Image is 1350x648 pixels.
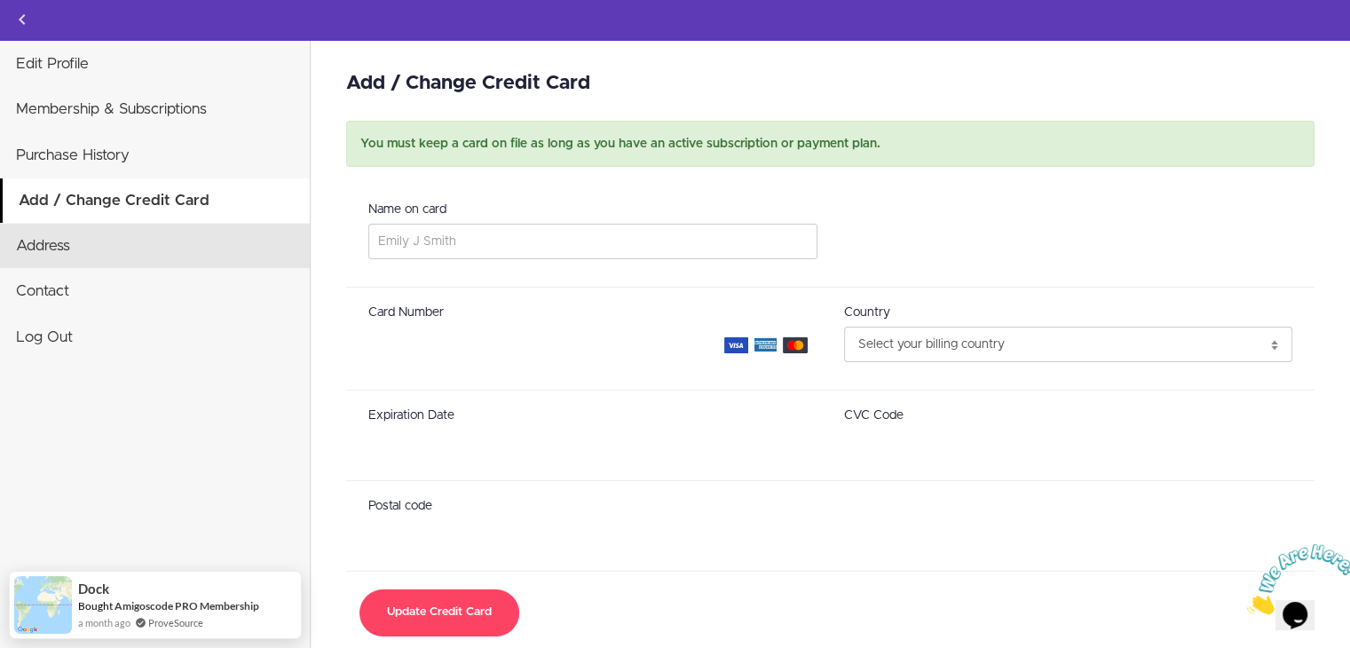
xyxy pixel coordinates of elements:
[1240,537,1350,621] iframe: chat widget
[844,303,890,322] label: Country
[359,589,519,636] button: Update Credit Card
[148,615,203,630] a: ProveSource
[78,581,109,597] span: Dock
[368,224,817,259] input: Emily J Smith
[12,9,33,30] svg: Back to courses
[368,496,432,516] label: Postal code
[368,200,446,219] label: Name on card
[844,406,904,425] label: CVC Code
[368,303,444,322] label: Card Number
[368,520,817,556] iframe: Secure postal code input frame
[3,178,310,223] a: Add / Change Credit Card
[844,430,1293,465] iframe: Secure CVC input frame
[14,576,72,634] img: provesource social proof notification image
[368,327,817,362] iframe: Secure card number input frame
[360,138,880,150] span: You must keep a card on file as long as you have an active subscription or payment plan.
[78,599,113,612] span: Bought
[7,7,117,77] img: Chat attention grabber
[114,599,259,612] a: Amigoscode PRO Membership
[752,334,778,356] img: american_express-c3395370155f68783beadd8f5a4104504a5a0a93e935d113b10003b1a47bc3eb.svg
[78,615,130,630] span: a month ago
[368,430,817,465] iframe: Secure expiration date input frame
[783,337,808,353] img: mastercard-2369162d32348b52e509e9711f30e7c7ace4ae32a446ca26c283facf08c36021.svg
[724,337,749,353] img: visa-8f9efe7553852c98209ef41061ef9f73467e2e213fe940e07ae9ab43f636d283.svg
[368,406,454,425] label: Expiration Date
[346,73,1314,94] h2: Add / Change Credit Card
